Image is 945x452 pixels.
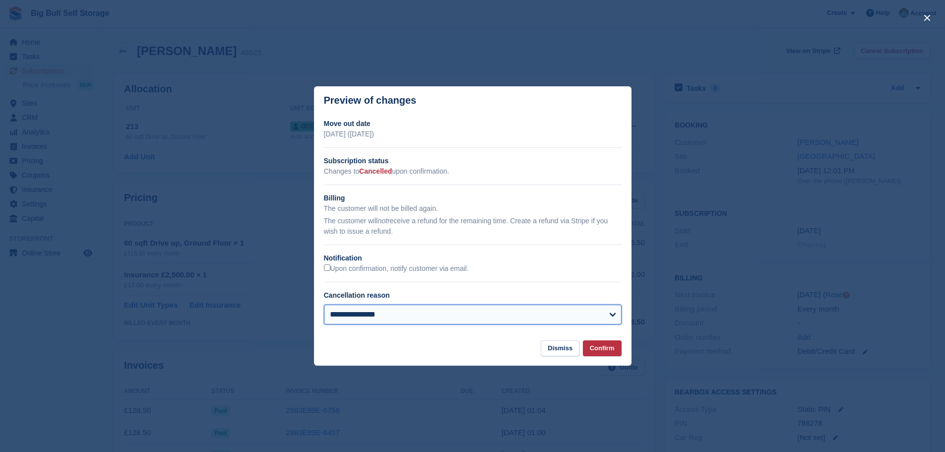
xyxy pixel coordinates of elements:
label: Upon confirmation, notify customer via email. [324,264,469,273]
span: Cancelled [359,167,392,175]
p: Changes to upon confirmation. [324,166,622,177]
label: Cancellation reason [324,291,390,299]
h2: Move out date [324,119,622,129]
input: Upon confirmation, notify customer via email. [324,264,330,271]
button: close [919,10,935,26]
p: The customer will not be billed again. [324,203,622,214]
h2: Billing [324,193,622,203]
p: Preview of changes [324,95,417,106]
em: not [378,217,387,225]
p: The customer will receive a refund for the remaining time. Create a refund via Stripe if you wish... [324,216,622,237]
h2: Subscription status [324,156,622,166]
h2: Notification [324,253,622,263]
p: [DATE] ([DATE]) [324,129,622,139]
button: Confirm [583,340,622,357]
button: Dismiss [541,340,579,357]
